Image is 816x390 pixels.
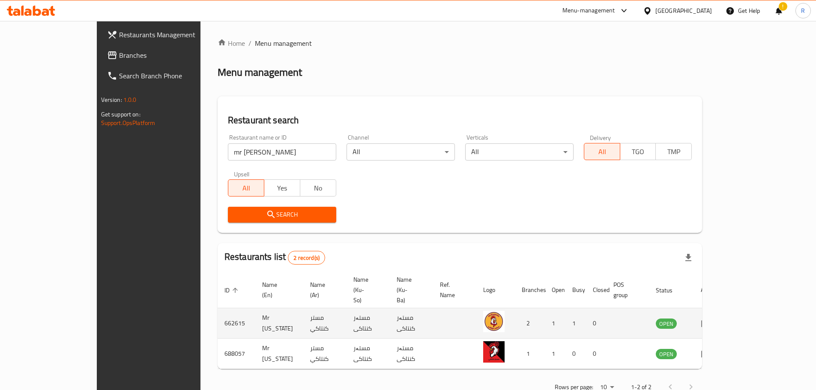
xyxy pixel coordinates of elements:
td: مستەر کنتاکی [390,308,433,339]
button: All [228,179,264,196]
td: Mr [US_STATE] [255,308,303,339]
div: Menu-management [562,6,615,16]
td: 0 [586,308,607,339]
h2: Restaurants list [224,250,325,265]
div: All [347,143,455,161]
span: Ref. Name [440,280,466,300]
td: مستەر کنتاکی [347,308,390,339]
span: All [588,146,617,158]
button: Search [228,207,336,223]
button: TMP [655,143,692,160]
td: مستر كنتاكي [303,339,347,369]
td: 1 [545,308,565,339]
td: 2 [515,308,545,339]
div: All [465,143,574,161]
span: Name (En) [262,280,293,300]
span: Menu management [255,38,312,48]
th: Busy [565,272,586,308]
td: 0 [565,339,586,369]
div: Menu [701,348,717,359]
button: No [300,179,336,196]
span: Yes [268,182,297,194]
span: Name (Ku-So) [353,274,380,305]
div: [GEOGRAPHIC_DATA] [655,6,712,15]
div: Total records count [288,251,325,265]
td: مستر كنتاكي [303,308,347,339]
span: Search Branch Phone [119,71,226,81]
span: Status [656,285,684,295]
th: Open [545,272,565,308]
span: No [304,182,333,194]
a: Support.OpsPlatform [101,117,155,128]
td: 1 [565,308,586,339]
td: 1 [515,339,545,369]
td: 1 [545,339,565,369]
th: Logo [476,272,515,308]
table: enhanced table [218,272,723,369]
span: Version: [101,94,122,105]
a: Branches [100,45,233,65]
span: R [801,6,805,15]
span: All [232,182,261,194]
td: 662615 [218,308,255,339]
th: Closed [586,272,607,308]
a: Restaurants Management [100,24,233,45]
span: POS group [613,280,639,300]
label: Upsell [234,171,250,177]
a: Search Branch Phone [100,65,233,86]
span: Search [235,209,329,220]
div: Export file [678,247,699,268]
span: ID [224,285,241,295]
td: مستەر کنتاکی [390,339,433,369]
span: 1.0.0 [123,94,137,105]
span: Name (Ar) [310,280,336,300]
span: TGO [624,146,653,158]
nav: breadcrumb [218,38,702,48]
img: Mr Kentucky [483,311,505,332]
span: Get support on: [101,109,140,120]
span: Branches [119,50,226,60]
th: Action [694,272,723,308]
button: TGO [620,143,656,160]
button: Yes [264,179,300,196]
label: Delivery [590,134,611,140]
img: Mr Kentucky [483,341,505,363]
th: Branches [515,272,545,308]
td: 688057 [218,339,255,369]
li: / [248,38,251,48]
td: 0 [586,339,607,369]
h2: Menu management [218,65,302,79]
span: OPEN [656,319,677,329]
span: Restaurants Management [119,30,226,40]
button: All [584,143,620,160]
input: Search for restaurant name or ID.. [228,143,336,161]
span: OPEN [656,349,677,359]
span: Name (Ku-Ba) [397,274,423,305]
span: TMP [659,146,688,158]
span: 2 record(s) [288,254,325,262]
h2: Restaurant search [228,114,692,127]
td: مستەر کنتاکی [347,339,390,369]
td: Mr [US_STATE] [255,339,303,369]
